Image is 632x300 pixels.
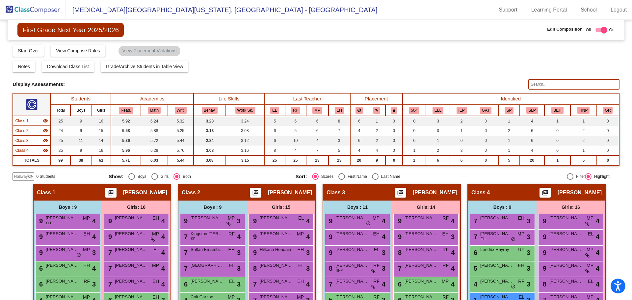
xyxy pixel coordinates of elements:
button: Behav. [202,107,218,114]
span: [PERSON_NAME] [413,189,457,196]
td: 4 [520,146,544,155]
button: GR [603,107,613,114]
button: GAT [480,107,491,114]
span: 9 [541,217,546,225]
td: 3.08 [226,126,264,136]
th: English Language Learner [426,105,450,116]
span: 9 [38,233,43,240]
a: School [575,5,602,15]
td: 1 [544,116,570,126]
td: 5 [498,155,520,165]
td: 0 [403,136,426,146]
button: IEP [457,107,467,114]
td: 0 [597,116,619,126]
td: 8 [264,146,285,155]
td: 6 [426,155,450,165]
td: 4 [520,116,544,126]
td: 0 [473,116,498,126]
span: 3 [527,216,530,226]
mat-icon: picture_as_pdf [251,189,259,199]
mat-radio-group: Select an option [296,173,478,180]
td: 5.88 [141,126,168,136]
th: Students [50,93,111,105]
span: 4 [306,216,310,226]
td: 0 [385,116,402,126]
button: EH [335,107,344,114]
span: MP [587,215,593,222]
mat-icon: visibility [43,148,48,153]
div: Girls [158,174,169,179]
td: 3.15 [226,155,264,165]
span: MP [83,215,90,222]
td: 0 [450,136,473,146]
div: Highlight [592,174,610,179]
td: 61 [91,155,111,165]
td: 7 [329,126,350,136]
div: Filter [573,174,585,179]
div: Girls: 14 [392,201,460,214]
span: [PERSON_NAME] [549,215,582,221]
th: High Need Parent [570,105,597,116]
td: 7 [306,146,329,155]
button: SP [505,107,514,114]
span: [PERSON_NAME] [268,189,312,196]
td: 9 [368,155,385,165]
td: 3 [450,146,473,155]
span: 4 [161,232,165,242]
td: 3 [329,136,350,146]
span: [PERSON_NAME] [123,189,167,196]
span: 4 [92,216,96,226]
td: 0 [544,146,570,155]
span: [PERSON_NAME] [335,231,368,237]
td: 0 [385,155,402,165]
td: 1 [403,155,426,165]
span: EH [84,231,90,237]
span: 4 [451,216,455,226]
td: 4 [350,146,368,155]
span: Start Over [18,48,39,53]
td: 5 [329,146,350,155]
span: Class 1 [15,118,28,124]
span: RF [442,215,449,222]
td: 9 [70,116,91,126]
td: 2 [498,126,520,136]
mat-icon: visibility [43,138,48,143]
span: [PERSON_NAME] [405,231,437,237]
td: TOTALS [13,155,50,165]
span: Hallway [14,174,28,179]
td: 5 [264,116,285,126]
td: 3.28 [194,116,226,126]
button: ELL [433,107,443,114]
a: Logout [605,5,632,15]
td: 6 [350,136,368,146]
td: 38 [70,155,91,165]
td: 1 [498,136,520,146]
td: 1 [570,116,597,126]
button: EL [270,107,279,114]
td: Liliana Quintano - No Class Name [13,126,50,136]
button: 504 [409,107,420,114]
td: 5.58 [111,126,141,136]
span: MP [228,215,235,222]
button: RF [291,107,300,114]
button: MP [312,107,322,114]
td: 3.24 [226,116,264,126]
td: 5 [285,126,306,136]
span: 4 [596,232,599,242]
th: Identified [403,93,619,105]
span: Show: [109,174,123,179]
span: EL [298,215,304,222]
td: 23 [306,155,329,165]
span: 9 [396,217,402,225]
td: 1 [544,155,570,165]
td: 5.96 [111,146,141,155]
td: 5.71 [111,155,141,165]
td: 3.12 [226,136,264,146]
div: Girls: 16 [537,201,605,214]
div: Girls: 15 [247,201,315,214]
th: Total [50,105,70,116]
td: 4 [306,136,329,146]
th: Academics [111,93,194,105]
span: 9 [38,217,43,225]
td: 23 [329,155,350,165]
